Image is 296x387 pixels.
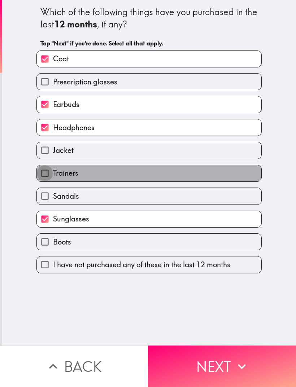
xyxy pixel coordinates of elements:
span: Coat [53,54,69,64]
button: Earbuds [37,96,261,113]
span: I have not purchased any of these in the last 12 months [53,260,230,270]
button: Jacket [37,142,261,158]
div: Which of the following things have you purchased in the last , if any? [40,6,258,30]
button: I have not purchased any of these in the last 12 months [37,256,261,273]
button: Next [148,346,296,387]
button: Coat [37,51,261,67]
button: Prescription glasses [37,74,261,90]
span: Headphones [53,123,95,133]
span: Prescription glasses [53,77,117,87]
button: Trainers [37,165,261,181]
span: Sandals [53,191,79,201]
span: Trainers [53,168,78,178]
span: Jacket [53,145,74,155]
button: Headphones [37,119,261,136]
button: Sunglasses [37,211,261,227]
span: Earbuds [53,100,79,110]
button: Boots [37,234,261,250]
span: Sunglasses [53,214,89,224]
button: Sandals [37,188,261,204]
span: Boots [53,237,71,247]
b: 12 months [54,19,97,30]
h6: Tap "Next" if you're done. Select all that apply. [40,39,258,47]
